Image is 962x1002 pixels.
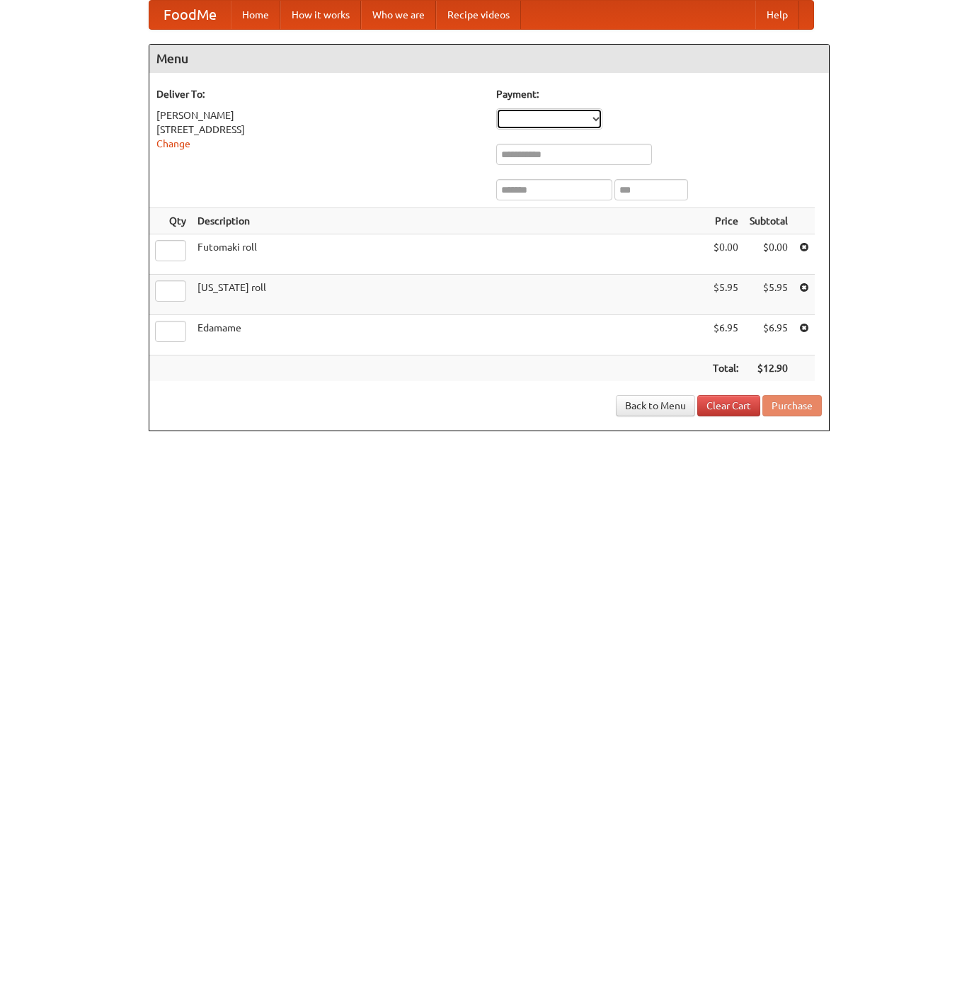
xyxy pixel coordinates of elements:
td: $0.00 [744,234,794,275]
th: Price [707,208,744,234]
td: $6.95 [744,315,794,355]
td: $0.00 [707,234,744,275]
a: Who we are [361,1,436,29]
a: How it works [280,1,361,29]
th: Total: [707,355,744,382]
td: Futomaki roll [192,234,707,275]
a: Change [156,138,190,149]
a: FoodMe [149,1,231,29]
button: Purchase [762,395,822,416]
th: $12.90 [744,355,794,382]
div: [STREET_ADDRESS] [156,123,482,137]
h4: Menu [149,45,829,73]
h5: Deliver To: [156,87,482,101]
a: Recipe videos [436,1,521,29]
a: Help [755,1,799,29]
h5: Payment: [496,87,822,101]
td: [US_STATE] roll [192,275,707,315]
td: $5.95 [744,275,794,315]
a: Clear Cart [697,395,760,416]
a: Back to Menu [616,395,695,416]
th: Subtotal [744,208,794,234]
td: $6.95 [707,315,744,355]
div: [PERSON_NAME] [156,108,482,123]
th: Description [192,208,707,234]
a: Home [231,1,280,29]
td: $5.95 [707,275,744,315]
th: Qty [149,208,192,234]
td: Edamame [192,315,707,355]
